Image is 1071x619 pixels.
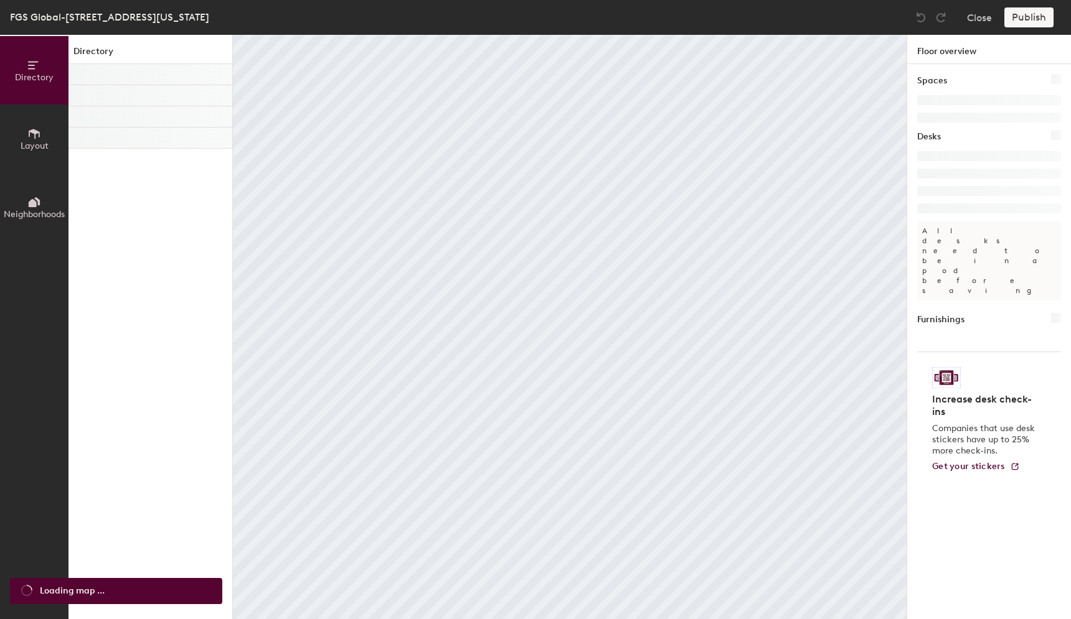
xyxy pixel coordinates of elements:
[40,584,105,598] span: Loading map ...
[967,7,992,27] button: Close
[68,45,232,64] h1: Directory
[15,72,54,83] span: Directory
[917,313,965,327] h1: Furnishings
[21,141,49,151] span: Layout
[4,209,65,220] span: Neighborhoods
[932,461,1005,472] span: Get your stickers
[10,9,209,25] div: FGS Global-[STREET_ADDRESS][US_STATE]
[932,367,961,388] img: Sticker logo
[917,221,1061,300] p: All desks need to be in a pod before saving
[915,11,927,24] img: Undo
[932,423,1039,457] p: Companies that use desk stickers have up to 25% more check-ins.
[935,11,947,24] img: Redo
[233,35,907,619] canvas: Map
[932,393,1039,418] h4: Increase desk check-ins
[907,35,1071,64] h1: Floor overview
[932,462,1020,472] a: Get your stickers
[917,130,941,144] h1: Desks
[917,74,947,88] h1: Spaces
